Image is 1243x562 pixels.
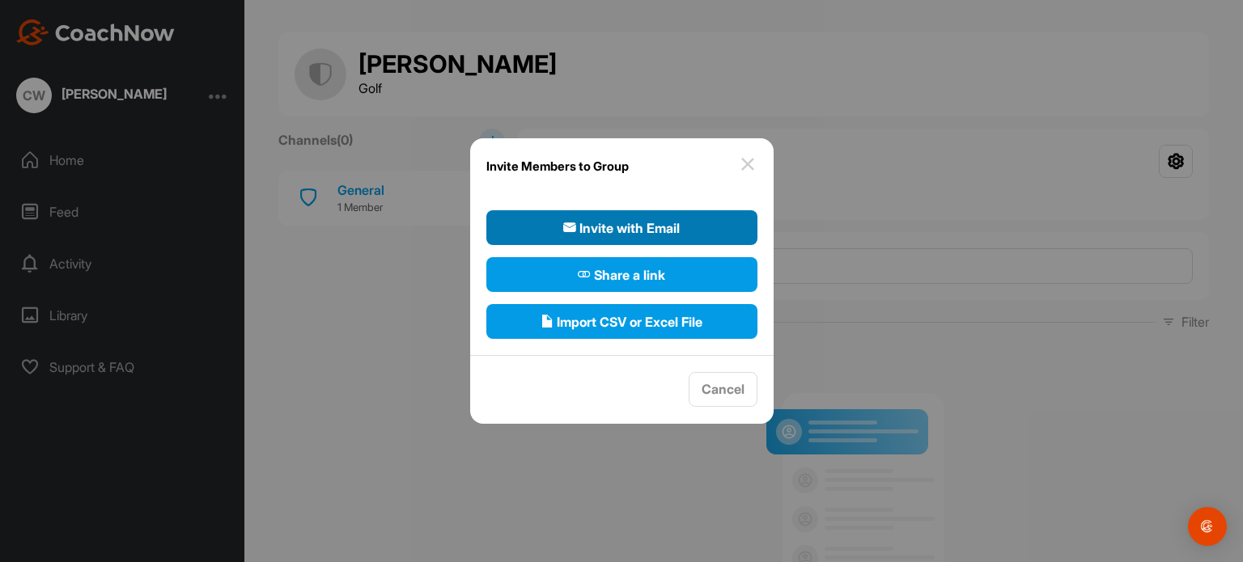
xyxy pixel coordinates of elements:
div: Open Intercom Messenger [1188,507,1227,546]
span: Cancel [702,381,745,397]
h1: Invite Members to Group [486,154,629,178]
button: Cancel [689,372,757,407]
button: Import CSV or Excel File [486,304,757,339]
button: Invite with Email [486,210,757,245]
span: Invite with Email [563,218,680,238]
span: Share a link [578,265,665,285]
img: close [738,154,757,174]
button: Share a link [486,257,757,292]
span: Import CSV or Excel File [541,312,702,332]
